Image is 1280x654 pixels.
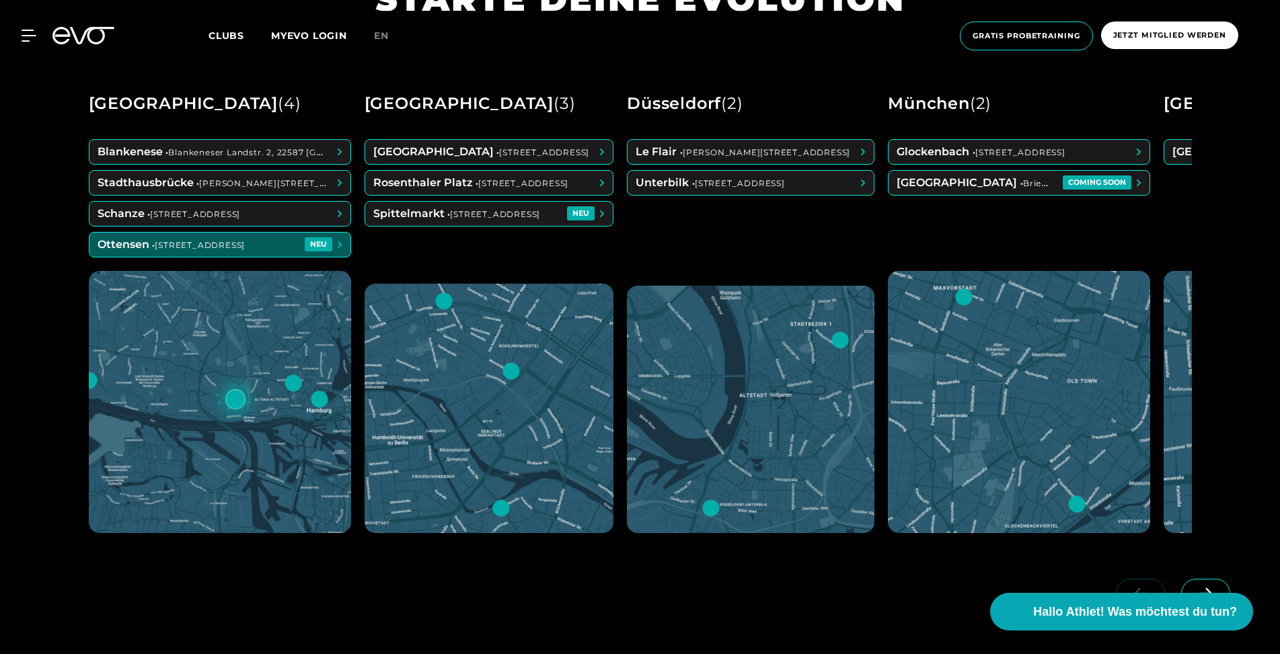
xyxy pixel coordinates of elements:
div: [GEOGRAPHIC_DATA] [89,88,301,119]
span: Gratis Probetraining [973,30,1080,42]
a: en [374,28,405,44]
a: Clubs [209,29,271,42]
button: Hallo Athlet! Was möchtest du tun? [990,593,1253,630]
div: München [888,88,991,119]
span: Clubs [209,30,244,42]
span: ( 3 ) [554,93,575,113]
span: ( 2 ) [970,93,991,113]
span: en [374,30,389,42]
span: Jetzt Mitglied werden [1113,30,1226,41]
a: Gratis Probetraining [956,22,1097,50]
span: ( 4 ) [278,93,301,113]
span: Hallo Athlet! Was möchtest du tun? [1033,603,1237,621]
a: Jetzt Mitglied werden [1097,22,1242,50]
div: Düsseldorf [627,88,743,119]
span: ( 2 ) [721,93,743,113]
div: [GEOGRAPHIC_DATA] [365,88,576,119]
a: MYEVO LOGIN [271,30,347,42]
